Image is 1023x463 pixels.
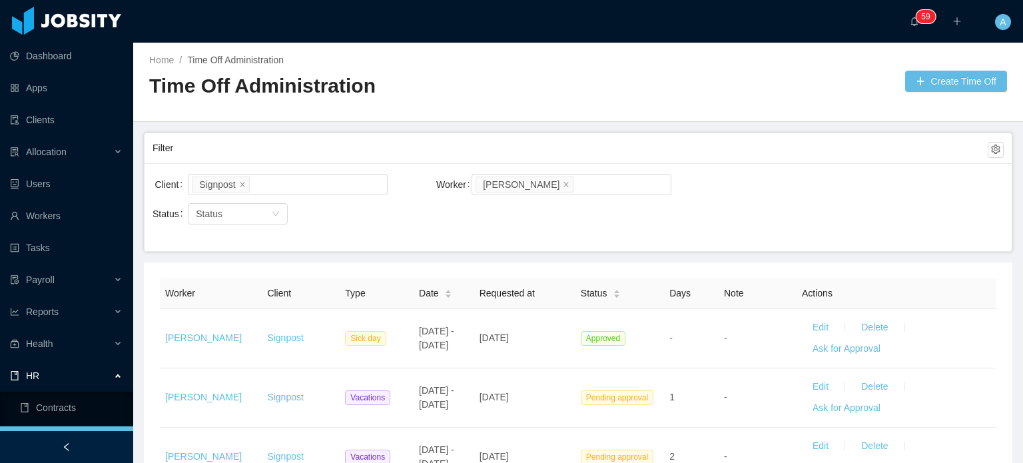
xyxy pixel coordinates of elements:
label: Status [153,209,188,219]
a: icon: robotUsers [10,171,123,197]
i: icon: close [563,181,569,189]
span: HR [26,370,39,381]
a: icon: appstoreApps [10,75,123,101]
span: - [724,332,727,343]
i: icon: book [10,371,19,380]
a: Signpost [267,392,303,402]
i: icon: line-chart [10,307,19,316]
a: icon: auditClients [10,107,123,133]
a: icon: pie-chartDashboard [10,43,123,69]
a: icon: bookContracts [20,394,123,421]
a: [PERSON_NAME] [165,392,242,402]
sup: 59 [916,10,935,23]
div: [PERSON_NAME] [483,177,559,192]
span: Status [581,286,607,300]
div: Sort [613,288,621,297]
span: Reports [26,306,59,317]
span: Allocation [26,147,67,157]
i: icon: solution [10,147,19,157]
button: icon: plusCreate Time Off [905,71,1007,92]
i: icon: caret-up [444,288,452,292]
span: - [669,332,673,343]
div: Filter [153,136,988,161]
span: Status [196,209,222,219]
span: Sick day [345,331,386,346]
span: [DATE] [480,451,509,462]
p: 5 [921,10,926,23]
span: A [1000,14,1006,30]
span: [DATE] - [DATE] [419,385,454,410]
button: Ask for Approval [802,398,891,419]
i: icon: bell [910,17,919,26]
i: icon: down [272,210,280,219]
span: [DATE] [480,332,509,343]
span: Actions [802,288,833,298]
a: Home [149,55,174,65]
span: Requested at [480,288,535,298]
span: Type [345,288,365,298]
button: Edit [802,436,839,457]
i: icon: caret-down [444,293,452,297]
span: Client [267,288,291,298]
span: Approved [581,331,625,346]
a: [PERSON_NAME] [165,451,242,462]
i: icon: file-protect [10,275,19,284]
a: [PERSON_NAME] [165,332,242,343]
i: icon: medicine-box [10,339,19,348]
span: Vacations [345,390,390,405]
span: Worker [165,288,195,298]
li: Signpost [192,177,249,193]
button: Delete [851,376,898,398]
span: [DATE] [480,392,509,402]
span: 1 [669,392,675,402]
li: Kelly Acosta [476,177,573,193]
i: icon: caret-down [613,293,620,297]
input: Client [252,177,260,193]
p: 9 [926,10,930,23]
span: Days [669,288,691,298]
h2: Time Off Administration [149,73,578,100]
button: icon: setting [988,142,1004,158]
span: 2 [669,451,675,462]
span: - [724,451,727,462]
a: icon: userWorkers [10,203,123,229]
span: Date [419,286,439,300]
span: / [179,55,182,65]
div: Sort [444,288,452,297]
span: [DATE] - [DATE] [419,326,454,350]
a: Signpost [267,451,303,462]
i: icon: close-circle [656,181,664,189]
i: icon: plus [952,17,962,26]
span: Health [26,338,53,349]
span: - [724,392,727,402]
button: Edit [802,376,839,398]
button: Edit [802,317,839,338]
span: Pending approval [581,390,653,405]
a: icon: profileTasks [10,234,123,261]
button: Ask for Approval [802,338,891,360]
span: Payroll [26,274,55,285]
i: icon: close [239,181,246,189]
input: Worker [576,177,583,193]
a: Time Off Administration [187,55,284,65]
i: icon: caret-up [613,288,620,292]
a: icon: profile [20,426,123,453]
label: Worker [436,179,476,190]
button: Delete [851,317,898,338]
a: Signpost [267,332,303,343]
button: Delete [851,436,898,457]
span: Note [724,288,744,298]
div: Signpost [199,177,235,192]
label: Client [155,179,188,190]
